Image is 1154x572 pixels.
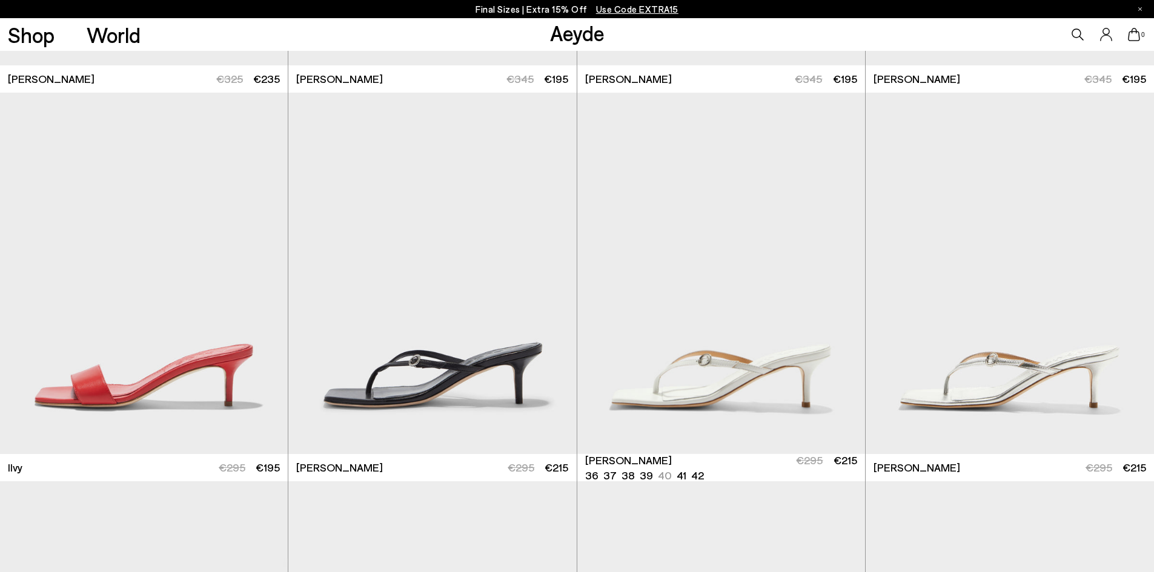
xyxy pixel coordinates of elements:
[577,93,865,454] img: Leigh Leather Toe-Post Sandals
[585,71,672,87] span: [PERSON_NAME]
[874,71,960,87] span: [PERSON_NAME]
[508,461,534,474] span: €295
[296,71,383,87] span: [PERSON_NAME]
[288,65,576,93] a: [PERSON_NAME] €345 €195
[288,93,576,454] img: Leigh Leather Toe-Post Sandals
[87,24,141,45] a: World
[577,93,865,454] a: 6 / 6 1 / 6 2 / 6 3 / 6 4 / 6 5 / 6 6 / 6 1 / 6 Next slide Previous slide
[866,454,1154,481] a: [PERSON_NAME] €295 €215
[585,453,672,468] span: [PERSON_NAME]
[8,24,55,45] a: Shop
[216,72,243,85] span: €325
[219,461,245,474] span: €295
[476,2,678,17] p: Final Sizes | Extra 15% Off
[253,72,280,85] span: €235
[874,460,960,475] span: [PERSON_NAME]
[8,71,95,87] span: [PERSON_NAME]
[691,468,704,483] li: 42
[585,468,700,483] ul: variant
[577,454,865,481] a: [PERSON_NAME] 36 37 38 39 40 41 42 €295 €215
[1140,31,1146,38] span: 0
[603,468,617,483] li: 37
[834,453,857,467] span: €215
[833,72,857,85] span: €195
[866,93,1154,454] img: Leigh Leather Toe-Post Sandals
[545,461,568,474] span: €215
[506,72,534,85] span: €345
[866,65,1154,93] a: [PERSON_NAME] €345 €195
[1122,461,1146,474] span: €215
[640,468,653,483] li: 39
[8,460,22,475] span: Ilvy
[288,454,576,481] a: [PERSON_NAME] €295 €215
[256,461,280,474] span: €195
[865,93,1153,454] div: 2 / 6
[795,72,822,85] span: €345
[1122,72,1146,85] span: €195
[622,468,635,483] li: 38
[577,93,865,454] div: 1 / 6
[550,20,605,45] a: Aeyde
[585,468,599,483] li: 36
[596,4,678,15] span: Navigate to /collections/ss25-final-sizes
[1128,28,1140,41] a: 0
[796,453,823,467] span: €295
[577,65,865,93] a: [PERSON_NAME] €345 €195
[865,93,1153,454] img: Leigh Leather Toe-Post Sandals
[677,468,686,483] li: 41
[1086,461,1112,474] span: €295
[544,72,568,85] span: €195
[296,460,383,475] span: [PERSON_NAME]
[1084,72,1112,85] span: €345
